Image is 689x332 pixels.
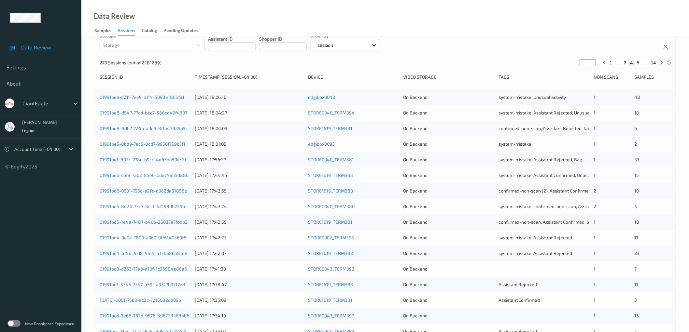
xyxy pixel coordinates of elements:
[641,60,649,66] button: ...
[594,74,630,80] div: Non Scans
[308,188,353,193] a: STORE1619_TERM380
[118,26,142,36] a: Sessions
[499,235,572,240] span: system-mistake, Assistant Rejected
[594,141,596,147] span: 1
[100,266,187,272] a: 01991bd3-d263-77a0-a10f-1c36984e86a6
[499,219,666,225] span: confirmed-non-scan, Assistant Confirmed, product recovered, recovered product
[628,60,635,66] button: 4
[308,204,355,209] a: STORE0040_TERM380
[594,313,596,318] span: 1
[142,27,157,35] div: Catalog
[635,266,637,272] span: 7
[100,157,186,162] a: 01991be1-802c-778c-b9cc-4e63da59ec2f
[649,60,658,66] button: 14
[308,141,335,147] a: edgibox0093
[195,110,303,116] div: [DATE] 18:04:27
[195,219,303,225] div: [DATE] 17:42:55
[499,250,572,256] span: system-mistake, Assistant Rejected
[635,204,637,209] span: 5
[100,74,190,80] div: Session ID
[163,27,198,35] div: Pending Updates
[635,94,640,100] span: 48
[635,250,640,256] span: 23
[100,141,185,147] a: 01991be5-8bd9-7ac5-8cd7-9956f769b7f1
[100,110,187,115] a: 01991be8-d547-77cd-bec7-586cd49f4307
[195,281,303,288] div: [DATE] 17:38:47
[594,235,596,240] span: 1
[403,110,494,116] div: On Backend
[403,172,494,179] div: On Backend
[403,266,494,272] div: On Backend
[594,250,596,256] span: 1
[100,94,184,100] a: 01991bea-621f-7ee9-b1f4-5098e1865f91
[635,297,637,303] span: 3
[195,156,303,163] div: [DATE] 17:56:27
[635,282,639,287] span: 11
[308,266,354,272] a: STORE0043_TERM393
[195,266,303,272] div: [DATE] 17:41:30
[594,297,596,303] span: 1
[635,110,639,115] span: 10
[195,74,303,80] div: Timestamp (Session, -04:00)
[100,313,189,318] a: 01991bcd-3e68-762d-9576-896223283ab6
[142,26,163,35] a: Catalog
[594,172,596,178] span: 1
[635,60,641,66] button: 5
[403,219,494,225] div: On Backend
[499,282,537,287] span: Assistant Rejected
[163,26,204,35] a: Pending Updates
[594,219,596,225] span: 1
[594,157,596,162] span: 1
[94,13,135,20] div: Data Review
[308,297,352,303] a: STORE1619_TERM381
[208,36,256,42] p: Assistant ID
[403,74,494,80] div: Video Storage
[308,282,353,287] a: STORE1619_TERM383
[594,204,596,209] span: 2
[195,297,303,303] div: [DATE] 17:35:09
[308,94,335,100] a: edgibox0040
[259,36,307,42] p: Shopper ID
[499,74,589,80] div: Tags
[195,312,303,319] div: [DATE] 17:34:19
[635,219,640,225] span: 18
[308,172,353,178] a: STORE1619_TERM383
[100,126,188,131] a: 01991be8-8db7-724b-ade9-8ffa43929b5c
[308,250,353,256] a: STORE1619_TERM382
[308,126,352,131] a: STORE1619_TERM381
[94,26,118,35] a: Samples
[100,60,162,66] p: 273 Sessions (out of 2281289)
[308,110,355,115] a: STORE0040_TERM394
[403,203,494,210] div: On Backend
[195,94,303,100] div: [DATE] 18:06:16
[403,250,494,257] div: On Backend
[403,156,494,163] div: On Backend
[594,126,596,131] span: 1
[403,125,494,132] div: On Backend
[499,94,566,100] span: system-mistake, Unusual activity
[316,42,336,48] p: session
[403,234,494,241] div: On Backend
[308,235,354,240] a: STORE0002_TERM393
[308,157,354,162] a: STORE0040_TERM381
[635,235,639,240] span: 11
[100,204,187,209] a: 01991bd5-8d24-73c7-8ccf-42198db259fe
[403,312,494,319] div: On Backend
[635,172,639,178] span: 15
[594,94,596,100] span: 1
[100,219,188,225] a: 01991bd5-1e4a-7487-b40b-25037e7fbdb3
[100,297,181,303] a: [DATE]-0061-7663-ac3c-7215082dd09b
[499,141,532,147] span: system-mistake
[594,282,596,287] span: 1
[614,60,622,66] button: ...
[608,60,614,66] button: 1
[308,74,399,80] div: Device
[195,234,303,241] div: [DATE] 17:42:23
[635,157,640,162] span: 33
[118,27,135,36] div: Sessions
[100,235,187,240] a: 01991bd4-9e0e-7800-a060-9ff6140369f8
[594,266,596,272] span: 1
[195,141,303,147] div: [DATE] 18:01:08
[195,172,303,179] div: [DATE] 17:44:45
[635,126,637,131] span: 6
